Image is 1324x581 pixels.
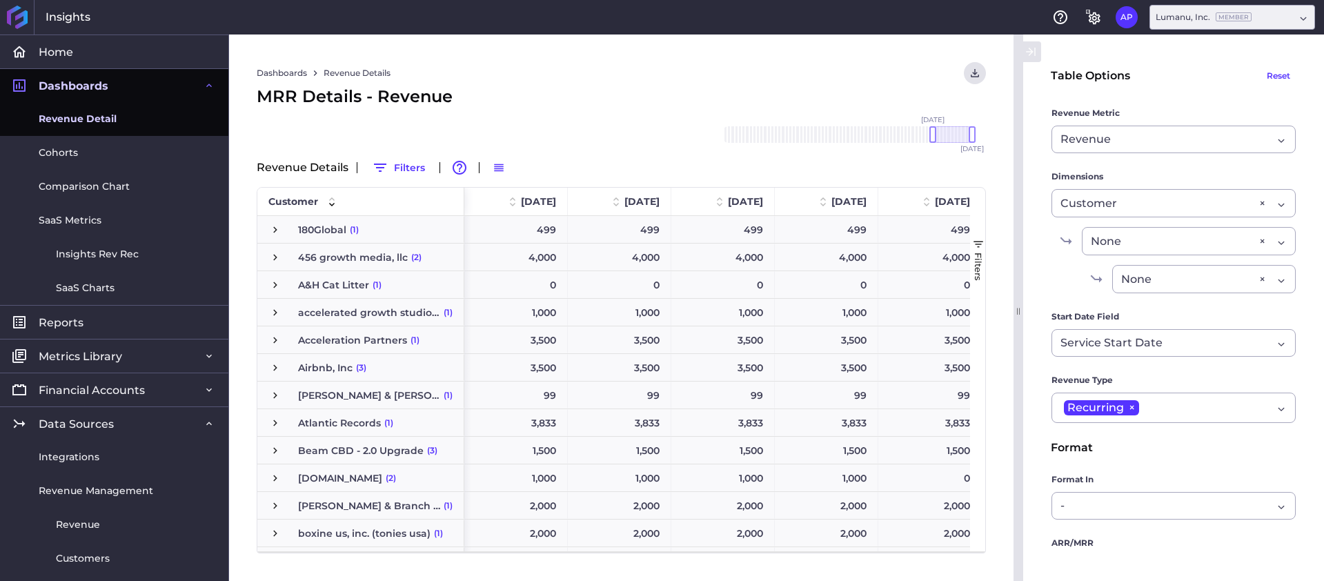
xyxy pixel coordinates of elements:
div: 3,500 [671,354,775,381]
div: 1,000 [671,299,775,326]
div: 3,500 [568,354,671,381]
span: None [1091,233,1121,250]
button: General Settings [1083,6,1105,28]
span: [PERSON_NAME] & Branch - 2.0 Upgrade [298,493,440,519]
div: 499 [775,216,878,243]
span: ARR/MRR [1051,536,1094,550]
div: Press SPACE to select this row. [257,464,464,492]
div: 1,500 [878,437,982,464]
span: Insights Rev Rec [56,247,139,262]
div: Table Options [1051,68,1130,84]
span: × [1124,400,1139,415]
div: 3,500 [568,326,671,353]
span: [PERSON_NAME] & [PERSON_NAME] [298,382,440,408]
span: accelerated growth studio (ags) [298,299,440,326]
div: Dropdown select [1051,126,1296,153]
span: (2) [386,465,396,491]
span: Financial Accounts [39,383,145,397]
ins: Member [1216,12,1252,21]
div: Format [1051,440,1296,456]
span: Revenue [56,518,100,532]
div: 2,000 [775,520,878,546]
span: Cohorts [39,146,78,160]
div: 0 [775,271,878,298]
div: 99 [568,547,671,574]
span: Revenue Detail [39,112,117,126]
div: 3,500 [464,354,568,381]
div: 1,000 [568,464,671,491]
span: - [1060,498,1065,514]
a: Revenue Details [324,67,391,79]
div: Press SPACE to select this row. [257,271,464,299]
span: Recurring [1067,400,1124,415]
div: 3,500 [671,326,775,353]
div: 3,833 [878,409,982,436]
span: Revenue Metric [1051,106,1120,120]
div: 2,000 [464,520,568,546]
span: (1) [350,217,359,243]
span: Integrations [39,450,99,464]
span: Comparison Chart [39,179,130,194]
span: Revenue [1060,131,1111,148]
span: (1) [407,548,416,574]
span: brown girl magazine [298,548,404,574]
span: Metrics Library [39,349,122,364]
div: Dropdown select [1051,189,1296,217]
div: Press SPACE to select this row. [257,354,464,382]
div: 1,000 [464,464,568,491]
span: [DATE] [935,195,970,208]
div: 1,000 [878,299,982,326]
div: Press SPACE to select this row. [257,326,464,354]
span: Atlantic Records [298,410,381,436]
div: MRR Details - Revenue [257,84,986,109]
div: 4,000 [671,244,775,270]
div: × [1259,233,1265,250]
div: Press SPACE to select this row. [257,520,464,547]
div: Dropdown select [1051,492,1296,520]
div: Dropdown select [1149,5,1315,30]
a: Dashboards [257,67,307,79]
span: SaaS Charts [56,281,115,295]
span: Home [39,45,73,59]
span: (1) [411,327,419,353]
div: Revenue Details [257,157,986,179]
span: boxine us, inc. (tonies usa) [298,520,431,546]
div: 0 [671,271,775,298]
div: Dropdown select [1051,393,1296,423]
div: 2,000 [671,520,775,546]
span: [DATE] [960,146,984,152]
span: Acceleration Partners [298,327,407,353]
button: Filters [366,157,431,179]
span: (1) [444,299,453,326]
div: 4,000 [568,244,671,270]
div: 2,000 [464,492,568,519]
div: × [1259,270,1265,288]
div: 4,000 [775,244,878,270]
span: [DATE] [831,195,867,208]
div: 1,000 [568,299,671,326]
div: 0 [878,271,982,298]
div: Press SPACE to select this row. [257,437,464,464]
span: [DATE] [521,195,556,208]
div: Press SPACE to select this row. [257,244,464,271]
div: 499 [878,216,982,243]
div: 499 [671,216,775,243]
div: 3,500 [878,354,982,381]
span: 456 growth media, llc [298,244,408,270]
div: 99 [775,382,878,408]
span: Format In [1051,473,1094,486]
div: 1,000 [775,299,878,326]
div: 2,000 [775,492,878,519]
div: 3,833 [464,409,568,436]
div: 2,000 [568,520,671,546]
span: Customer [1060,195,1117,212]
div: 0 [878,464,982,491]
div: Press SPACE to select this row. [257,547,464,575]
div: 499 [464,216,568,243]
span: [DATE] [728,195,763,208]
button: User Menu [964,62,986,84]
div: 2,000 [568,492,671,519]
div: 3,500 [464,326,568,353]
span: A&H Cat Litter [298,272,369,298]
span: [DATE] [921,117,945,124]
